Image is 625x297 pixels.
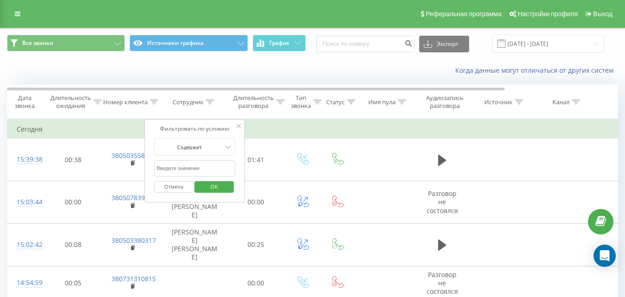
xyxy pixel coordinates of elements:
[44,223,102,266] td: 00:08
[7,35,125,51] button: Все звонки
[227,181,285,224] td: 00:00
[518,10,578,18] span: Настройки профиля
[50,94,91,110] div: Длительность ожидания
[111,193,156,202] a: 380507839572
[594,245,616,267] div: Open Intercom Messenger
[44,139,102,181] td: 00:38
[227,223,285,266] td: 00:25
[269,40,290,46] span: График
[7,94,42,110] div: Дата звонка
[426,10,501,18] span: Реферальная программа
[154,124,235,133] div: Фильтровать по условию
[227,139,285,181] td: 01:41
[17,274,35,292] div: 14:54:59
[195,181,234,193] button: OK
[103,98,148,106] div: Номер клиента
[484,98,513,106] div: Источник
[111,274,156,283] a: 380731310815
[111,236,156,245] a: 380503380317
[427,270,458,296] span: Разговор не состоялся
[368,98,396,106] div: Имя пула
[253,35,306,51] button: График
[326,98,345,106] div: Статус
[130,35,248,51] button: Источники трафика
[593,10,613,18] span: Выход
[316,36,415,52] input: Поиск по номеру
[17,236,35,254] div: 15:02:42
[111,151,156,160] a: 380503558889
[154,181,193,193] button: Отмена
[419,36,469,52] button: Экспорт
[154,160,235,177] input: Введите значение
[173,98,204,106] div: Сотрудник
[17,193,35,211] div: 15:03:44
[17,151,35,169] div: 15:39:38
[291,94,311,110] div: Тип звонка
[455,66,618,75] a: Когда данные могут отличаться от других систем
[552,98,569,106] div: Канал
[201,179,227,194] span: OK
[427,189,458,215] span: Разговор не состоялся
[44,181,102,224] td: 00:00
[162,223,227,266] td: [PERSON_NAME] [PERSON_NAME]
[233,94,274,110] div: Длительность разговора
[22,39,53,47] span: Все звонки
[422,94,467,110] div: Аудиозапись разговора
